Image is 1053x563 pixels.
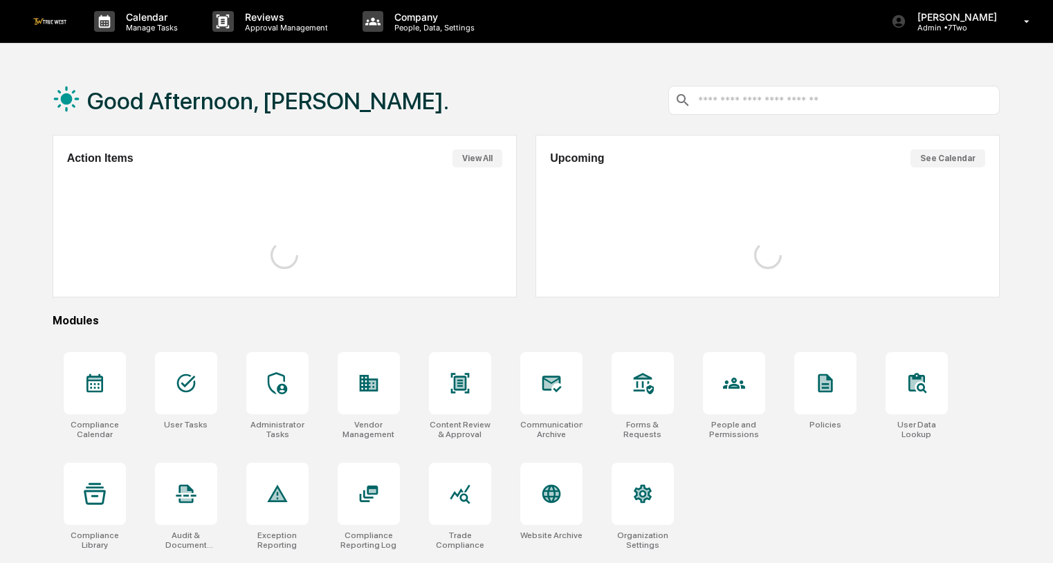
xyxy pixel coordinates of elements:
[520,530,583,540] div: Website Archive
[115,11,185,23] p: Calendar
[612,420,674,439] div: Forms & Requests
[429,530,491,550] div: Trade Compliance
[383,23,482,33] p: People, Data, Settings
[383,11,482,23] p: Company
[67,152,134,165] h2: Action Items
[703,420,765,439] div: People and Permissions
[809,420,841,430] div: Policies
[550,152,604,165] h2: Upcoming
[886,420,948,439] div: User Data Lookup
[906,11,1004,23] p: [PERSON_NAME]
[64,530,126,550] div: Compliance Library
[87,87,449,115] h1: Good Afternoon, [PERSON_NAME].
[452,149,502,167] button: View All
[338,420,400,439] div: Vendor Management
[234,11,335,23] p: Reviews
[246,530,309,550] div: Exception Reporting
[115,23,185,33] p: Manage Tasks
[246,420,309,439] div: Administrator Tasks
[164,420,208,430] div: User Tasks
[64,420,126,439] div: Compliance Calendar
[910,149,985,167] button: See Calendar
[53,314,1000,327] div: Modules
[155,530,217,550] div: Audit & Document Logs
[520,420,583,439] div: Communications Archive
[338,530,400,550] div: Compliance Reporting Log
[612,530,674,550] div: Organization Settings
[429,420,491,439] div: Content Review & Approval
[906,23,1004,33] p: Admin • 7Two
[33,18,66,24] img: logo
[234,23,335,33] p: Approval Management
